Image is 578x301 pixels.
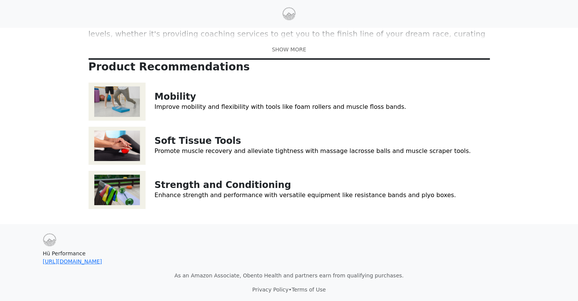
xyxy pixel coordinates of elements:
a: Terms of Use [291,287,326,293]
p: As an Amazon Associate, Obento Health and partners earn from qualifying purchases. [43,272,535,280]
p: • [43,286,535,294]
p: Hü Performance [43,250,535,266]
img: Hü Performance [43,233,56,247]
a: Improve mobility and flexibility with tools like foam rollers and muscle floss bands. [155,103,406,110]
a: [URL][DOMAIN_NAME] [43,258,102,264]
a: Mobility [155,91,196,102]
img: Mobility [89,83,146,121]
a: Enhance strength and performance with versatile equipment like resistance bands and plyo boxes. [155,191,456,199]
img: Hü Performance [282,7,296,21]
p: Product Recommendations [89,61,490,73]
a: Privacy Policy [252,287,288,293]
a: Strength and Conditioning [155,180,291,190]
a: Promote muscle recovery and alleviate tightness with massage lacrosse balls and muscle scraper to... [155,147,471,154]
img: Strength and Conditioning [89,171,146,209]
img: Soft Tissue Tools [89,127,146,165]
a: Soft Tissue Tools [155,135,241,146]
